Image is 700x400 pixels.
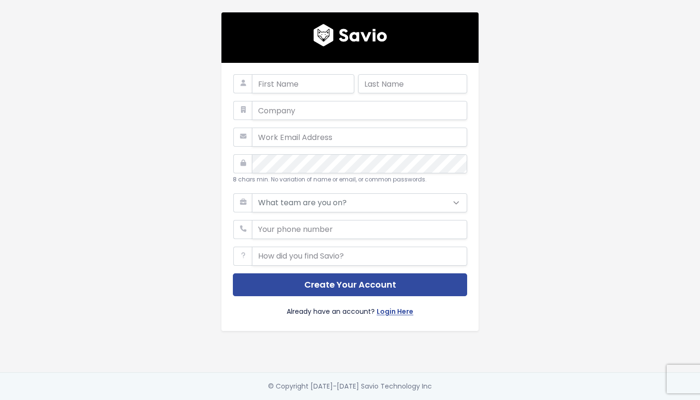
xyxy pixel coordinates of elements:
input: First Name [252,74,354,93]
input: Company [252,101,467,120]
input: Work Email Address [252,128,467,147]
div: Already have an account? [233,296,467,320]
input: Last Name [358,74,467,93]
button: Create Your Account [233,273,467,297]
small: 8 chars min. No variation of name or email, or common passwords. [233,176,427,183]
a: Login Here [377,306,413,320]
input: How did you find Savio? [252,247,467,266]
div: © Copyright [DATE]-[DATE] Savio Technology Inc [268,380,432,392]
input: Your phone number [252,220,467,239]
img: logo600x187.a314fd40982d.png [313,24,387,47]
